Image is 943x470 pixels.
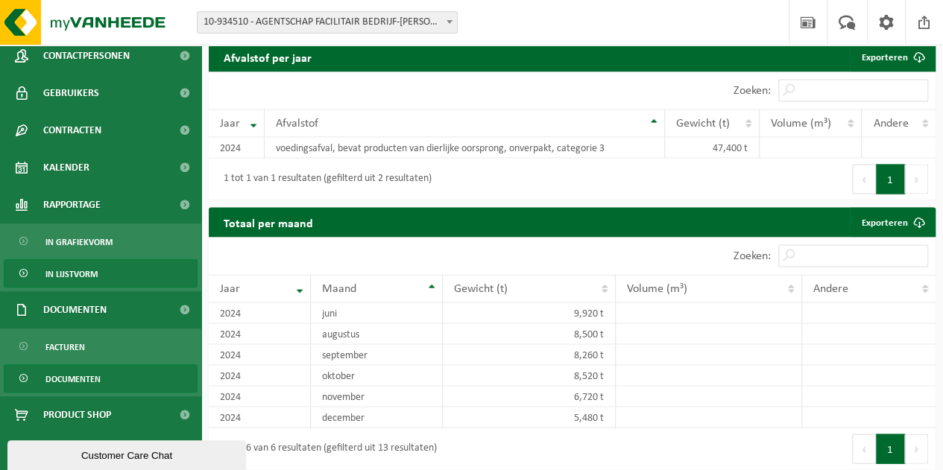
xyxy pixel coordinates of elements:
span: In grafiekvorm [45,228,113,256]
a: In lijstvorm [4,259,198,288]
span: Contracten [43,112,101,149]
td: 8,500 t [443,324,616,345]
button: 1 [876,165,905,194]
span: Maand [322,283,356,295]
td: 2024 [209,324,311,345]
td: voedingsafval, bevat producten van dierlijke oorsprong, onverpakt, categorie 3 [265,138,665,159]
td: 6,720 t [443,387,616,407]
td: 8,260 t [443,345,616,366]
td: november [311,387,443,407]
span: Volume (m³) [627,283,687,295]
td: 2024 [209,387,311,407]
span: Andere [813,283,848,295]
span: Andere [873,118,908,130]
td: december [311,407,443,428]
span: Contactpersonen [43,37,130,74]
td: 5,480 t [443,407,616,428]
button: 1 [876,434,905,464]
span: Afvalstof [276,118,318,130]
td: 9,920 t [443,303,616,324]
span: Volume (m³) [771,118,831,130]
span: 10-934510 - AGENTSCHAP FACILITAIR BEDRIJF-MARIE ELISABETH BELPAIREGEBOUW - BRUSSEL [198,12,457,33]
a: Documenten [4,364,198,393]
td: 2024 [209,138,265,159]
td: 2024 [209,407,311,428]
label: Zoeken: [734,86,771,98]
a: Exporteren [850,208,934,238]
a: In grafiekvorm [4,227,198,255]
td: september [311,345,443,366]
button: Previous [852,434,876,464]
span: Gewicht (t) [676,118,730,130]
a: Exporteren [850,42,934,72]
span: Jaar [220,283,240,295]
span: Product Shop [43,396,111,434]
span: In lijstvorm [45,260,98,288]
td: 2024 [209,345,311,366]
td: 47,400 t [665,138,760,159]
label: Zoeken: [734,251,771,263]
h2: Totaal per maand [209,208,328,237]
iframe: chat widget [7,437,249,470]
a: Facturen [4,332,198,361]
button: Previous [852,165,876,194]
span: Documenten [45,365,101,393]
td: oktober [311,366,443,387]
button: Next [905,434,928,464]
span: Gewicht (t) [454,283,508,295]
h2: Afvalstof per jaar [209,42,327,72]
td: 8,520 t [443,366,616,387]
td: 2024 [209,303,311,324]
span: Kalender [43,149,89,186]
span: Gebruikers [43,74,99,112]
span: Jaar [220,118,240,130]
span: Facturen [45,333,85,361]
td: augustus [311,324,443,345]
td: 2024 [209,366,311,387]
button: Next [905,165,928,194]
div: 1 tot 1 van 1 resultaten (gefilterd uit 2 resultaten) [216,166,432,193]
span: Documenten [43,291,107,328]
span: 10-934510 - AGENTSCHAP FACILITAIR BEDRIJF-MARIE ELISABETH BELPAIREGEBOUW - BRUSSEL [197,11,458,34]
td: juni [311,303,443,324]
span: Rapportage [43,186,101,223]
div: 1 tot 6 van 6 resultaten (gefilterd uit 13 resultaten) [216,436,437,463]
